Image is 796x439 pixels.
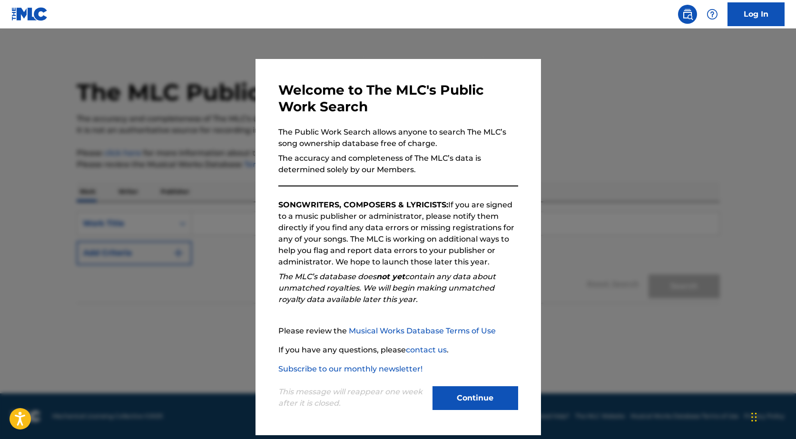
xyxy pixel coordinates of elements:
p: The Public Work Search allows anyone to search The MLC’s song ownership database free of charge. [278,127,518,149]
a: Log In [727,2,785,26]
iframe: Chat Widget [748,393,796,439]
img: search [682,9,693,20]
strong: not yet [376,272,405,281]
a: Subscribe to our monthly newsletter! [278,364,423,373]
p: Please review the [278,325,518,337]
div: Help [703,5,722,24]
a: Public Search [678,5,697,24]
div: Drag [751,403,757,431]
a: contact us [406,345,447,354]
p: This message will reappear one week after it is closed. [278,386,427,409]
img: MLC Logo [11,7,48,21]
p: If you are signed to a music publisher or administrator, please notify them directly if you find ... [278,199,518,268]
strong: SONGWRITERS, COMPOSERS & LYRICISTS: [278,200,448,209]
img: help [707,9,718,20]
p: If you have any questions, please . [278,344,518,356]
p: The accuracy and completeness of The MLC’s data is determined solely by our Members. [278,153,518,176]
button: Continue [432,386,518,410]
a: Musical Works Database Terms of Use [349,326,496,335]
h3: Welcome to The MLC's Public Work Search [278,82,518,115]
em: The MLC’s database does contain any data about unmatched royalties. We will begin making unmatche... [278,272,496,304]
